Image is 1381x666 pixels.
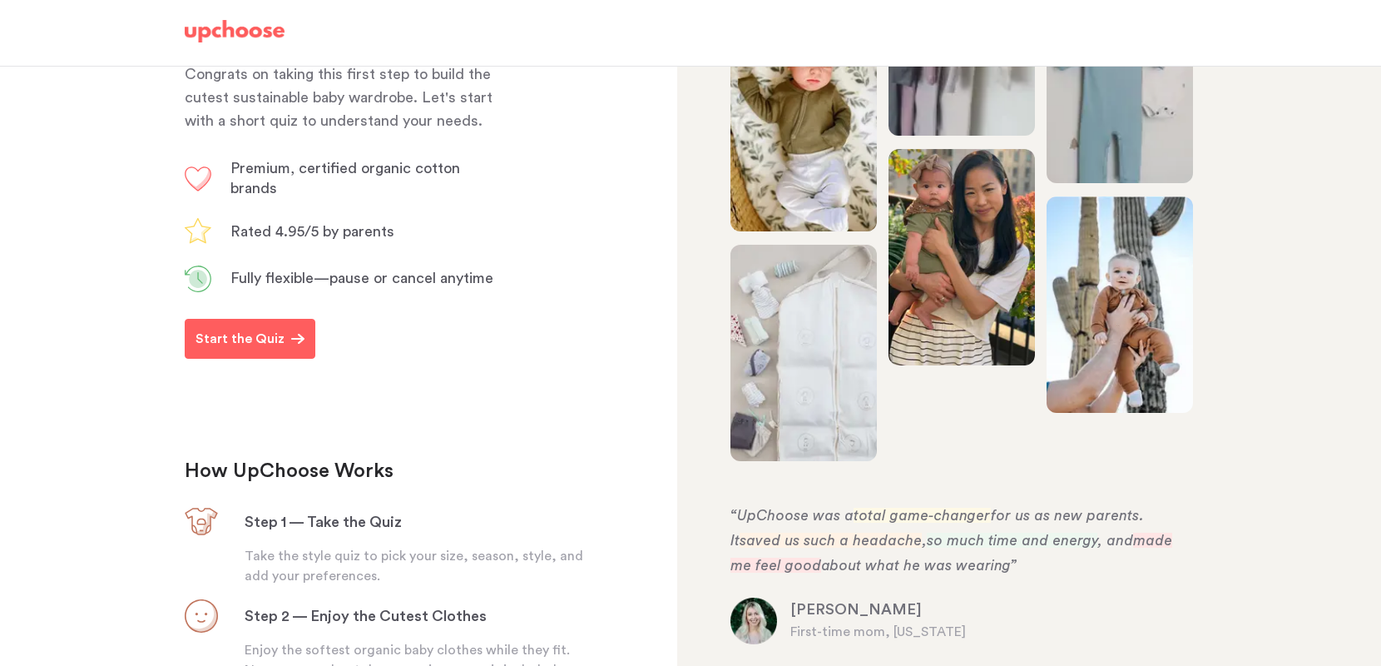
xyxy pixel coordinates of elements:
[790,622,1186,642] p: First-time mom, [US_STATE]
[1097,533,1133,548] span: , and
[927,533,1097,548] span: so much time and energy
[185,62,504,132] p: Congrats on taking this first step to build the cutest sustainable baby wardrobe. Let's start wit...
[740,533,922,548] span: saved us such a headache
[185,20,285,43] img: UpChoose
[730,245,877,461] img: A mother holding her baby in her arms
[185,599,218,633] img: Step 2 — Enjoy
[730,508,854,523] span: “UpChoose was a
[196,329,285,349] p: Start the Quiz
[185,166,211,191] img: Heart
[1047,196,1193,413] img: A mother and her baby boy smiling at the cameraa
[185,266,211,292] img: Less than 5 minutes spent
[185,20,285,51] a: UpChoose
[821,558,1017,573] span: about what he was wearing”
[922,533,927,548] span: ,
[245,513,591,533] h3: Step 1 — Take the Quiz
[185,319,315,359] button: Start the Quiz
[245,546,591,586] p: Take the style quiz to pick your size, season, style, and add your preferences.
[230,271,493,286] span: Fully flexible—pause or cancel anytime
[230,161,460,196] span: Premium, certified organic cotton brands
[888,149,1035,365] img: A mother holding her daughter in her arms in a garden, smiling at the camera
[230,224,394,239] span: Rated 4.95/5 by parents
[854,508,991,523] span: total game-changer
[185,508,218,536] img: Step 1 — Design your set
[730,598,777,644] img: Kylie U.
[185,218,211,244] img: Overall rating 4.9
[790,600,1186,620] p: [PERSON_NAME]
[730,15,877,231] img: A woman laying down with her newborn baby and smiling
[245,607,591,627] h3: Step 2 — Enjoy the Cutest Clothes
[185,459,591,485] h2: How UpChoose Works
